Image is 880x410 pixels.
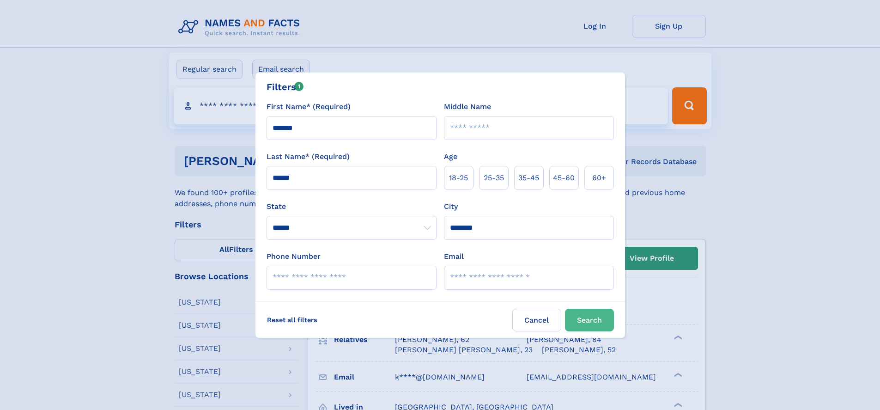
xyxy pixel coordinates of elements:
[449,172,468,184] span: 18‑25
[553,172,575,184] span: 45‑60
[565,309,614,331] button: Search
[267,80,304,94] div: Filters
[444,251,464,262] label: Email
[261,309,323,331] label: Reset all filters
[444,101,491,112] label: Middle Name
[267,251,321,262] label: Phone Number
[267,101,351,112] label: First Name* (Required)
[484,172,504,184] span: 25‑35
[512,309,561,331] label: Cancel
[592,172,606,184] span: 60+
[444,151,457,162] label: Age
[267,151,350,162] label: Last Name* (Required)
[267,201,437,212] label: State
[518,172,539,184] span: 35‑45
[444,201,458,212] label: City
